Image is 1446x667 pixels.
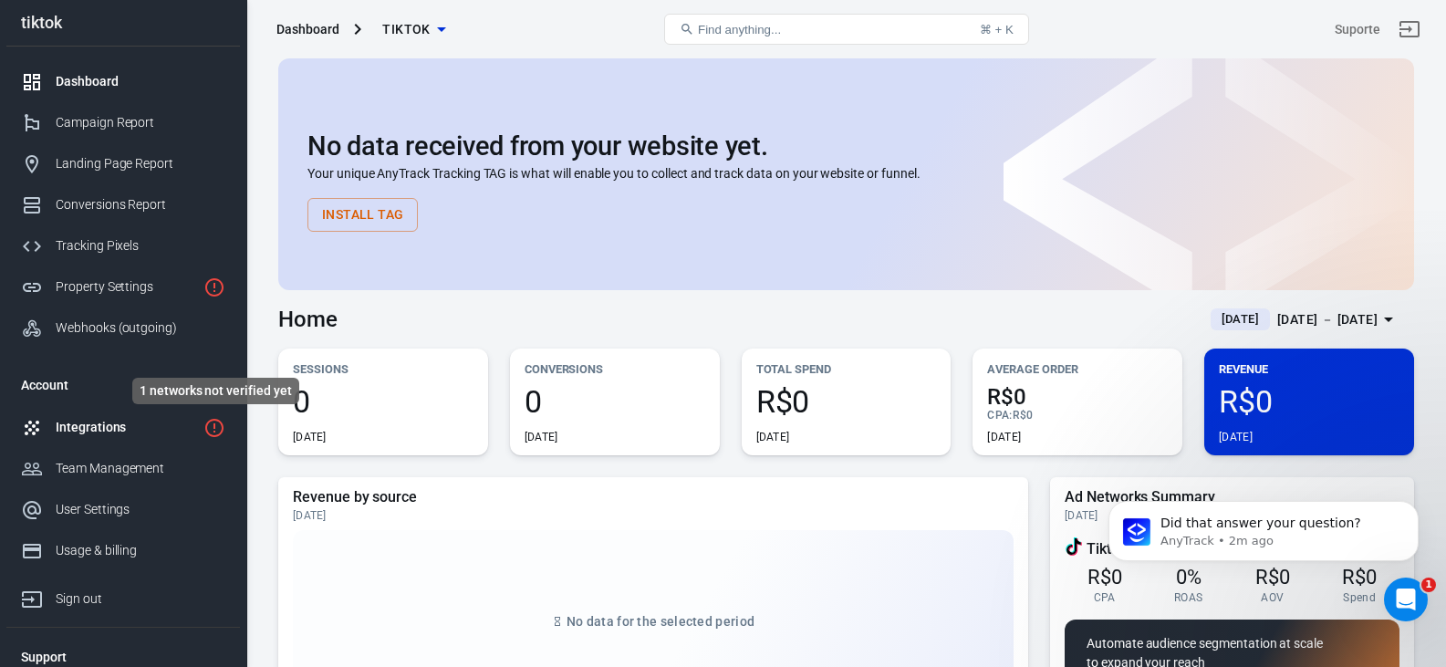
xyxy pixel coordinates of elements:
a: Campaign Report [6,102,240,143]
div: Landing Page Report [56,154,225,173]
button: [DATE][DATE] － [DATE] [1196,305,1414,335]
div: [DATE] [1219,430,1253,444]
p: Conversions [525,360,705,379]
div: Usage & billing [56,541,225,560]
div: Team Management [56,459,225,478]
span: [DATE] [1214,310,1266,328]
div: Jose says… [15,188,350,247]
p: Revenue [1219,360,1399,379]
div: [DATE] － [DATE] [1277,308,1378,331]
a: Usage & billing [6,530,240,571]
p: Sessions [293,360,473,379]
div: Suporte says… [15,302,350,392]
div: for digistore affiliate link offfer tracking please follow:[URL][DOMAIN_NAME] [15,188,299,245]
div: User Settings [56,500,225,519]
span: 0 [293,386,473,417]
a: Conversions Report [6,184,240,225]
div: for digistore affiliate link offfer tracking please follow: [29,199,285,234]
button: Send a message… [313,493,342,522]
a: Integrations [6,407,240,448]
iframe: Intercom notifications message [1081,463,1446,618]
div: How can I check if the tracking is active on the product’s checkout page that I promote as an aff... [80,313,336,367]
h5: Revenue by source [293,488,1014,506]
a: Property Settings [6,266,240,307]
div: Conversions Report [56,195,225,214]
span: 0 [525,386,705,417]
iframe: Intercom live chat [1384,578,1428,621]
span: No data for the selected period [567,614,754,629]
h2: No data received from your website yet. [307,131,1385,161]
p: Your unique AnyTrack Tracking TAG is what will enable you to collect and track data on your websi... [307,164,1385,183]
div: Webhooks (outgoing) [56,318,225,338]
div: Jose says… [15,248,350,303]
div: [DATE] [1065,508,1399,523]
button: Emoji picker [28,500,43,515]
span: R$0 [987,386,1168,408]
textarea: Message… [16,462,349,493]
div: the tracking for affiliates happen on digistore servers [29,403,285,439]
div: for vendors:[URL][DOMAIN_NAME] [15,248,263,288]
svg: 1 networks not verified yet [203,417,225,439]
h1: [PERSON_NAME] [88,9,207,23]
button: go back [12,7,47,42]
button: Install Tag [307,198,418,232]
div: Property Settings [56,277,196,297]
div: [DATE] [756,430,790,444]
div: 1 networks not verified yet [132,378,299,404]
div: [DATE] [293,430,327,444]
div: for vendors: [29,259,248,277]
p: Total Spend [756,360,937,379]
span: 1 [1421,578,1436,592]
div: you have to wait for a conversion to test if the postback fires, the vendor doesnt control that [15,452,299,527]
p: Active [88,23,125,41]
div: Jose says… [15,452,350,560]
div: Dashboard [276,20,339,38]
p: Average Order [987,360,1168,379]
div: [DATE] [293,508,1014,523]
img: Profile image for Jose [52,10,81,39]
button: tiktok [369,13,460,47]
h5: Ad Networks Summary [1065,488,1399,506]
div: [DATE] [987,430,1021,444]
div: Integrations [56,418,196,437]
span: Find anything... [698,23,781,36]
button: Gif picker [57,500,72,515]
a: [URL][DOMAIN_NAME] [117,218,259,233]
svg: Property is not installed yet [203,276,225,298]
a: Landing Page Report [6,143,240,184]
div: Tiktok [1065,537,1399,560]
a: Sign out [1388,7,1431,51]
a: Sign out [6,571,240,620]
div: Jose says… [15,392,350,452]
a: [URL][DOMAIN_NAME] [107,260,249,275]
div: the tracking for affiliates happen on digistore servers [15,392,299,450]
div: Tracking Pixels [56,236,225,255]
a: User Settings [6,489,240,530]
div: How can I check if the tracking is active on the product’s checkout page that I promote as an aff... [66,302,350,378]
button: Upload attachment [87,500,101,515]
div: tiktok [6,15,240,31]
div: ⌘ + K [980,23,1014,36]
div: [DATE] [525,430,558,444]
div: Campaign Report [56,113,225,132]
h3: Home [278,307,338,332]
span: R$0 [1013,409,1033,422]
div: TikTok Ads [1065,537,1083,560]
button: Home [318,7,353,42]
div: Sign out [56,589,225,609]
div: Dashboard [56,72,225,91]
a: Team Management [6,448,240,489]
span: R$0 [756,386,937,417]
button: Find anything...⌘ + K [664,14,1029,45]
a: Webhooks (outgoing) [6,307,240,349]
span: CPA : [987,409,1012,422]
a: Dashboard [6,61,240,102]
a: Tracking Pixels [6,225,240,266]
div: Account id: uSbdFZ7f [1335,20,1380,39]
span: tiktok [382,18,430,41]
li: Account [6,363,240,407]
